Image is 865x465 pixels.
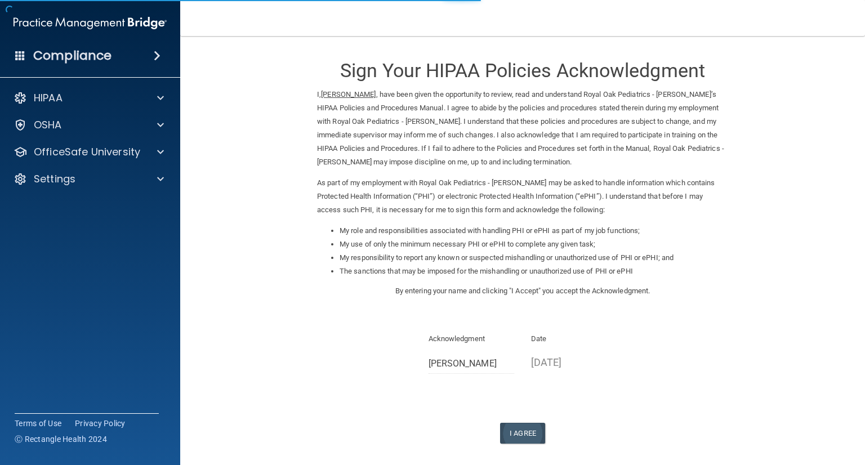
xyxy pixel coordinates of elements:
p: OfficeSafe University [34,145,140,159]
a: Settings [14,172,164,186]
p: I, , have been given the opportunity to review, read and understand Royal Oak Pediatrics - [PERSO... [317,88,728,169]
li: The sanctions that may be imposed for the mishandling or unauthorized use of PHI or ePHI [340,265,728,278]
li: My role and responsibilities associated with handling PHI or ePHI as part of my job functions; [340,224,728,238]
a: HIPAA [14,91,164,105]
p: [DATE] [531,353,617,372]
p: As part of my employment with Royal Oak Pediatrics - [PERSON_NAME] may be asked to handle informa... [317,176,728,217]
ins: [PERSON_NAME] [321,90,376,99]
h4: Compliance [33,48,112,64]
h3: Sign Your HIPAA Policies Acknowledgment [317,60,728,81]
p: Date [531,332,617,346]
input: Full Name [429,353,515,374]
p: By entering your name and clicking "I Accept" you accept the Acknowledgment. [317,284,728,298]
img: PMB logo [14,12,167,34]
button: I Agree [500,423,545,444]
p: OSHA [34,118,62,132]
a: Privacy Policy [75,418,126,429]
a: OfficeSafe University [14,145,164,159]
p: Settings [34,172,75,186]
p: HIPAA [34,91,63,105]
a: Terms of Use [15,418,61,429]
p: Acknowledgment [429,332,515,346]
li: My use of only the minimum necessary PHI or ePHI to complete any given task; [340,238,728,251]
span: Ⓒ Rectangle Health 2024 [15,433,107,445]
li: My responsibility to report any known or suspected mishandling or unauthorized use of PHI or ePHI... [340,251,728,265]
a: OSHA [14,118,164,132]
